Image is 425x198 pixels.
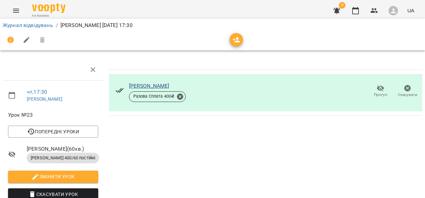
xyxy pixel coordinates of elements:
[8,3,24,19] button: Menu
[407,7,414,14] span: UA
[27,155,99,161] span: [PERSON_NAME] 400/60 постійні
[3,22,53,28] a: Журнал відвідувань
[394,82,421,101] button: Скасувати
[374,92,387,98] span: Прогул
[32,14,65,18] span: For Business
[367,82,394,101] button: Прогул
[339,2,345,9] span: 9
[8,126,98,138] button: Попередні уроки
[13,173,93,181] span: Змінити урок
[3,21,422,29] nav: breadcrumb
[27,145,98,153] span: [PERSON_NAME] ( 60 хв. )
[398,92,417,98] span: Скасувати
[27,89,47,95] a: чт , 17:30
[129,91,186,102] div: Разова Сплата 400₴
[8,171,98,183] button: Змінити урок
[129,93,179,99] span: Разова Сплата 400 ₴
[8,111,98,119] span: Урок №23
[60,21,133,29] p: [PERSON_NAME] [DATE] 17:30
[129,83,169,89] a: [PERSON_NAME]
[27,96,62,102] a: [PERSON_NAME]
[32,3,65,13] img: Voopty Logo
[405,4,417,17] button: UA
[56,21,58,29] li: /
[13,128,93,136] span: Попередні уроки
